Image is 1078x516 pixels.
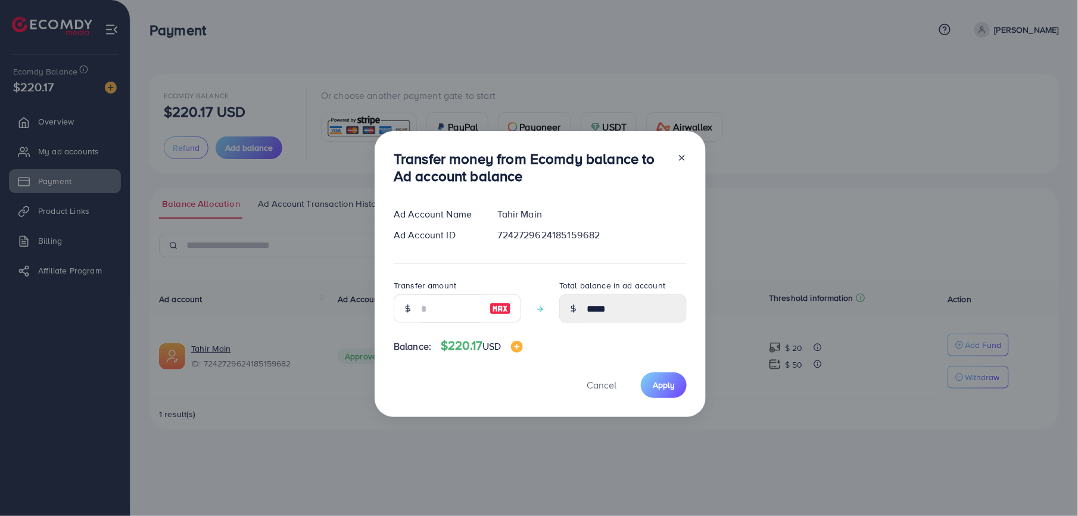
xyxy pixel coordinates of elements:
span: Apply [653,379,675,391]
iframe: Chat [1027,462,1069,507]
label: Transfer amount [394,279,456,291]
div: 7242729624185159682 [488,228,696,242]
span: Cancel [587,378,616,391]
div: Ad Account ID [384,228,488,242]
button: Cancel [572,372,631,398]
div: Tahir Main [488,207,696,221]
h4: $220.17 [441,338,523,353]
button: Apply [641,372,687,398]
h3: Transfer money from Ecomdy balance to Ad account balance [394,150,668,185]
div: Ad Account Name [384,207,488,221]
img: image [490,301,511,316]
img: image [511,341,523,353]
span: Balance: [394,340,431,353]
label: Total balance in ad account [559,279,665,291]
span: USD [482,340,501,353]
